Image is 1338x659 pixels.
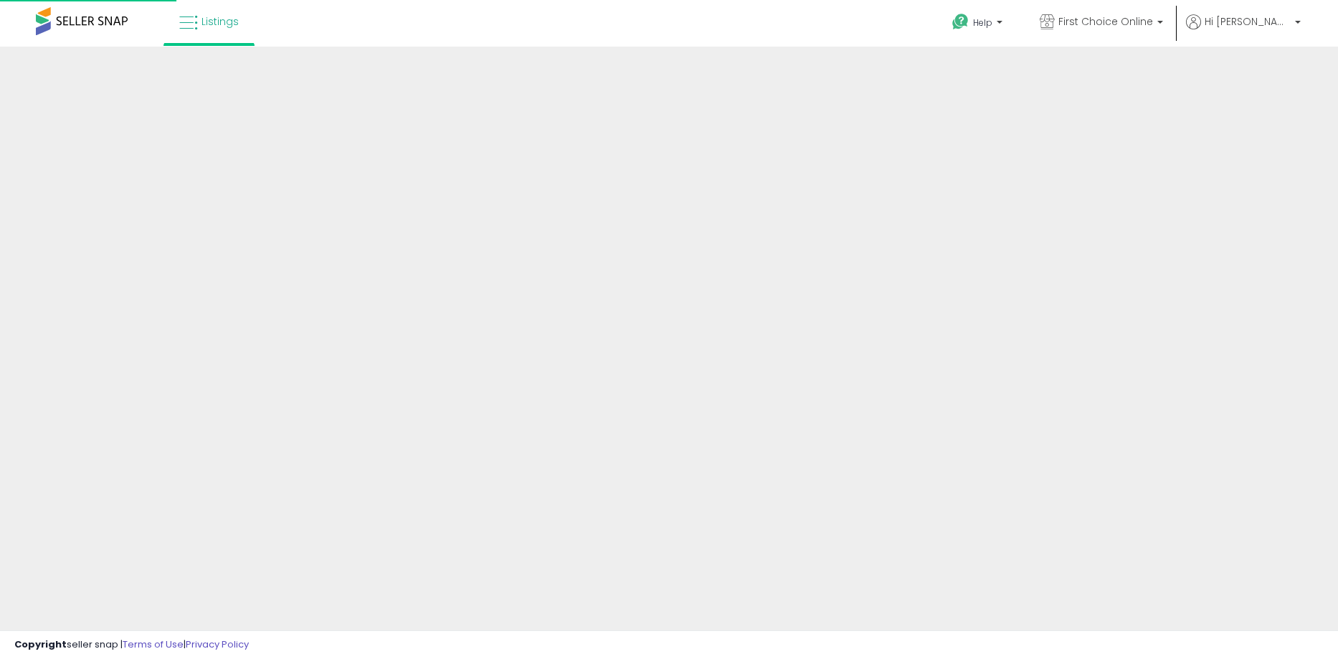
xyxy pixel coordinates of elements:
[186,637,249,651] a: Privacy Policy
[201,14,239,29] span: Listings
[14,638,249,652] div: seller snap | |
[14,637,67,651] strong: Copyright
[973,16,992,29] span: Help
[1205,14,1291,29] span: Hi [PERSON_NAME]
[1186,14,1301,47] a: Hi [PERSON_NAME]
[952,13,969,31] i: Get Help
[1058,14,1153,29] span: First Choice Online
[941,2,1017,47] a: Help
[123,637,184,651] a: Terms of Use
